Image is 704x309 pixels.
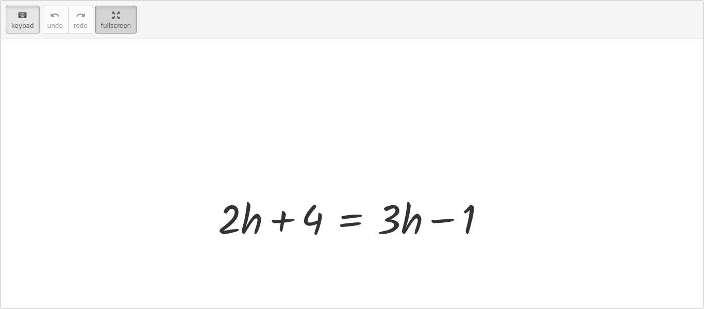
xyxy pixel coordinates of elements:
[42,6,69,34] button: undoundo
[18,9,27,22] i: keyboard
[76,9,86,22] i: redo
[6,6,40,34] button: keyboardkeypad
[11,22,34,29] span: keypad
[74,22,88,29] span: redo
[95,6,137,34] button: fullscreen
[50,9,60,22] i: undo
[101,22,131,29] span: fullscreen
[68,6,93,34] button: redoredo
[47,22,63,29] span: undo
